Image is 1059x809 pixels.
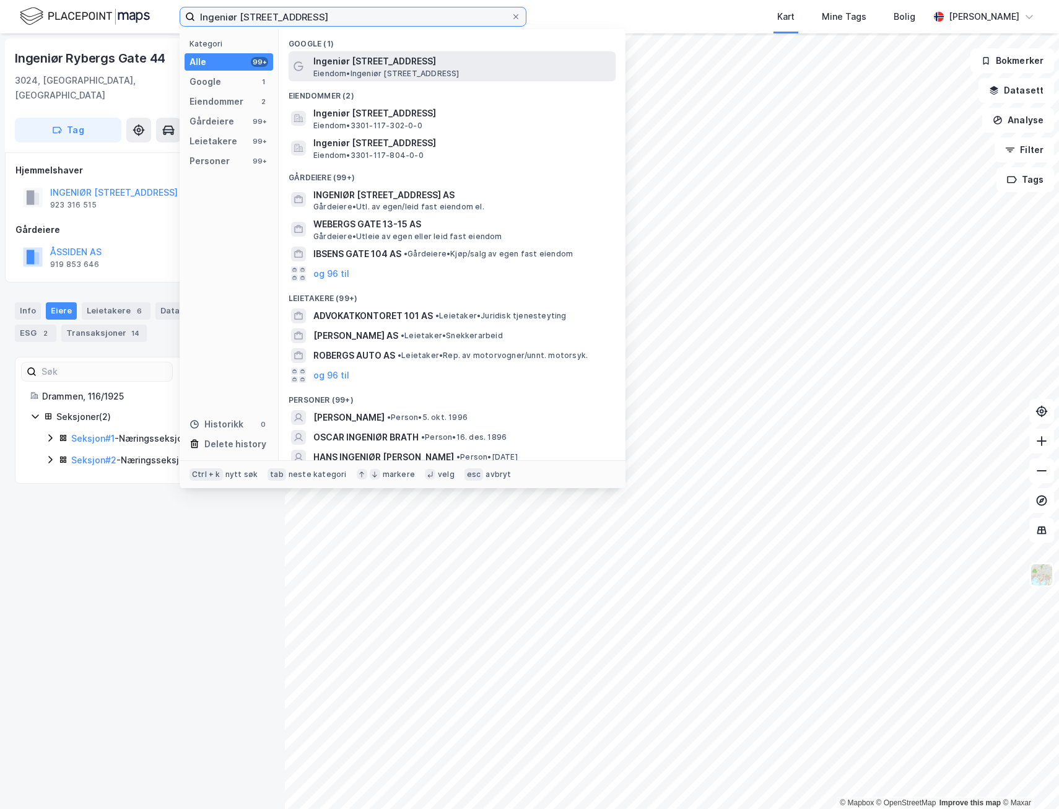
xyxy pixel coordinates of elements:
[71,455,116,465] a: Seksjon#2
[15,302,41,320] div: Info
[401,331,503,341] span: Leietaker • Snekkerarbeid
[1030,563,1053,587] img: Z
[949,9,1019,24] div: [PERSON_NAME]
[313,348,395,363] span: ROBERGS AUTO AS
[398,351,401,360] span: •
[190,94,243,109] div: Eiendommer
[313,328,398,343] span: [PERSON_NAME] AS
[50,200,97,210] div: 923 316 515
[37,362,172,381] input: Søk
[15,222,269,237] div: Gårdeiere
[279,81,625,103] div: Eiendommer (2)
[313,247,401,261] span: IBSENS GATE 104 AS
[997,750,1059,809] iframe: Chat Widget
[486,470,511,479] div: avbryt
[279,163,625,185] div: Gårdeiere (99+)
[822,9,866,24] div: Mine Tags
[289,470,347,479] div: neste kategori
[313,232,502,242] span: Gårdeiere • Utleie av egen eller leid fast eiendom
[279,385,625,408] div: Personer (99+)
[251,136,268,146] div: 99+
[995,138,1054,162] button: Filter
[258,419,268,429] div: 0
[71,433,115,444] a: Seksjon#1
[258,77,268,87] div: 1
[190,74,221,89] div: Google
[313,368,349,383] button: og 96 til
[258,97,268,107] div: 2
[279,284,625,306] div: Leietakere (99+)
[894,9,915,24] div: Bolig
[190,114,234,129] div: Gårdeiere
[190,417,243,432] div: Historikk
[421,432,425,442] span: •
[978,78,1054,103] button: Datasett
[435,311,439,320] span: •
[996,167,1054,192] button: Tags
[190,468,223,481] div: Ctrl + k
[387,413,391,422] span: •
[50,260,99,269] div: 919 853 646
[15,163,269,178] div: Hjemmelshaver
[313,106,611,121] span: Ingeniør [STREET_ADDRESS]
[840,798,874,807] a: Mapbox
[313,121,422,131] span: Eiendom • 3301-117-302-0-0
[225,470,258,479] div: nytt søk
[190,39,273,48] div: Kategori
[313,308,433,323] span: ADVOKATKONTORET 101 AS
[15,118,121,142] button: Tag
[251,116,268,126] div: 99+
[313,188,611,203] span: INGENIØR [STREET_ADDRESS] AS
[61,325,147,342] div: Transaksjoner
[39,327,51,339] div: 2
[404,249,407,258] span: •
[456,452,518,462] span: Person • [DATE]
[313,151,424,160] span: Eiendom • 3301-117-804-0-0
[313,202,484,212] span: Gårdeiere • Utl. av egen/leid fast eiendom el.
[190,154,230,168] div: Personer
[438,470,455,479] div: velg
[398,351,588,361] span: Leietaker • Rep. av motorvogner/unnt. motorsyk.
[133,305,146,317] div: 6
[313,136,611,151] span: Ingeniør [STREET_ADDRESS]
[313,69,460,79] span: Eiendom • Ingeniør [STREET_ADDRESS]
[404,249,573,259] span: Gårdeiere • Kjøp/salg av egen fast eiendom
[279,29,625,51] div: Google (1)
[268,468,286,481] div: tab
[20,6,150,27] img: logo.f888ab2527a4732fd821a326f86c7f29.svg
[155,302,217,320] div: Datasett
[46,302,77,320] div: Eiere
[251,57,268,67] div: 99+
[15,73,197,103] div: 3024, [GEOGRAPHIC_DATA], [GEOGRAPHIC_DATA]
[71,431,236,446] div: - Næringsseksjon - 86%
[195,7,511,26] input: Søk på adresse, matrikkel, gårdeiere, leietakere eller personer
[15,48,168,68] div: Ingeniør Rybergs Gate 44
[313,266,349,281] button: og 96 til
[939,798,1001,807] a: Improve this map
[82,302,150,320] div: Leietakere
[15,325,56,342] div: ESG
[42,389,255,404] div: Drammen, 116/1925
[421,432,507,442] span: Person • 16. des. 1896
[190,55,206,69] div: Alle
[313,410,385,425] span: [PERSON_NAME]
[401,331,404,340] span: •
[383,470,415,479] div: markere
[777,9,795,24] div: Kart
[970,48,1054,73] button: Bokmerker
[982,108,1054,133] button: Analyse
[129,327,142,339] div: 14
[56,409,255,424] div: Seksjoner ( 2 )
[251,156,268,166] div: 99+
[464,468,484,481] div: esc
[204,437,266,452] div: Delete history
[313,217,611,232] span: WEBERGS GATE 13-15 AS
[313,450,454,465] span: HANS INGENIØR [PERSON_NAME]
[313,430,419,445] span: OSCAR INGENIØR BRATH
[190,134,237,149] div: Leietakere
[456,452,460,461] span: •
[387,413,468,422] span: Person • 5. okt. 1996
[71,453,236,468] div: - Næringsseksjon - 14%
[313,54,611,69] span: Ingeniør [STREET_ADDRESS]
